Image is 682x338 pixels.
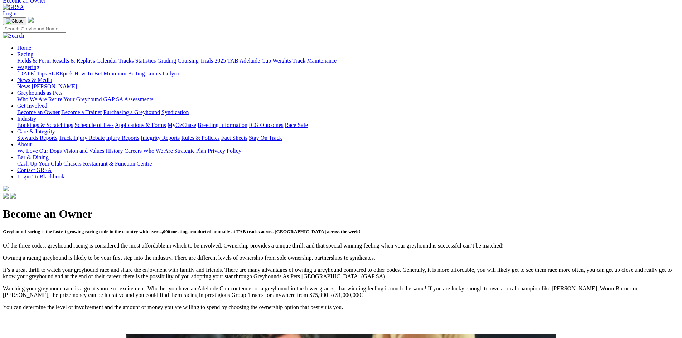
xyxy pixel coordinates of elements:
a: About [17,141,32,147]
a: Tracks [118,58,134,64]
a: GAP SA Assessments [103,96,154,102]
img: Search [3,33,24,39]
a: Careers [124,148,142,154]
a: [DATE] Tips [17,70,47,77]
a: Track Maintenance [292,58,337,64]
a: Who We Are [17,96,47,102]
button: Toggle navigation [3,17,26,25]
a: Who We Are [143,148,173,154]
a: Coursing [178,58,199,64]
a: Racing [17,51,33,57]
img: twitter.svg [10,193,16,199]
a: Weights [272,58,291,64]
div: Get Involved [17,109,679,116]
a: Greyhounds as Pets [17,90,62,96]
a: ICG Outcomes [249,122,283,128]
a: Contact GRSA [17,167,52,173]
a: Race Safe [285,122,308,128]
a: Bookings & Scratchings [17,122,73,128]
input: Search [3,25,66,33]
a: Login [3,10,16,16]
div: Industry [17,122,679,128]
a: Applications & Forms [115,122,166,128]
a: We Love Our Dogs [17,148,62,154]
a: Chasers Restaurant & Function Centre [63,161,152,167]
a: Stewards Reports [17,135,57,141]
a: Grading [158,58,176,64]
a: Fields & Form [17,58,51,64]
a: Purchasing a Greyhound [103,109,160,115]
a: MyOzChase [168,122,196,128]
a: [PERSON_NAME] [32,83,77,89]
img: facebook.svg [3,193,9,199]
h5: Greyhound racing is the fastest growing racing code in the country with over 4,000 meetings condu... [3,229,679,235]
a: Calendar [96,58,117,64]
a: Bar & Dining [17,154,49,160]
a: Become an Owner [17,109,60,115]
a: Retire Your Greyhound [48,96,102,102]
div: About [17,148,679,154]
a: Isolynx [163,70,180,77]
a: Breeding Information [198,122,247,128]
div: News & Media [17,83,679,90]
a: Rules & Policies [181,135,220,141]
p: You can determine the level of involvement and the amount of money you are willing to spend by ch... [3,304,679,310]
a: History [106,148,123,154]
div: Wagering [17,70,679,77]
a: Integrity Reports [141,135,180,141]
div: Racing [17,58,679,64]
a: Care & Integrity [17,128,55,134]
a: Fact Sheets [221,135,247,141]
a: Vision and Values [63,148,104,154]
a: Login To Blackbook [17,173,64,180]
a: Syndication [161,109,189,115]
img: GRSA [3,4,24,10]
a: Privacy Policy [208,148,241,154]
a: How To Bet [74,70,102,77]
a: Industry [17,116,36,122]
p: Of the three codes, greyhound racing is considered the most affordable in which to be involved. O... [3,243,679,249]
a: Home [17,45,31,51]
div: Bar & Dining [17,161,679,167]
a: News [17,83,30,89]
p: It’s a great thrill to watch your greyhound race and share the enjoyment with family and friends.... [3,267,679,280]
img: logo-grsa-white.png [3,186,9,191]
a: Track Injury Rebate [59,135,105,141]
img: logo-grsa-white.png [28,17,34,23]
a: Results & Replays [52,58,95,64]
a: Statistics [135,58,156,64]
a: 2025 TAB Adelaide Cup [214,58,271,64]
a: Stay On Track [249,135,282,141]
div: Care & Integrity [17,135,679,141]
div: Greyhounds as Pets [17,96,679,103]
p: Owning a racing greyhound is likely to be your first step into the industry. There are different ... [3,255,679,261]
p: Watching your greyhound race is a great source of excitement. Whether you have an Adelaide Cup co... [3,285,679,298]
a: Minimum Betting Limits [103,70,161,77]
h1: Become an Owner [3,207,679,221]
a: Strategic Plan [174,148,206,154]
a: Wagering [17,64,39,70]
a: News & Media [17,77,52,83]
img: Close [6,18,24,24]
a: Trials [200,58,213,64]
a: Become a Trainer [61,109,102,115]
a: SUREpick [48,70,73,77]
a: Get Involved [17,103,47,109]
a: Cash Up Your Club [17,161,62,167]
a: Injury Reports [106,135,139,141]
a: Schedule of Fees [74,122,113,128]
